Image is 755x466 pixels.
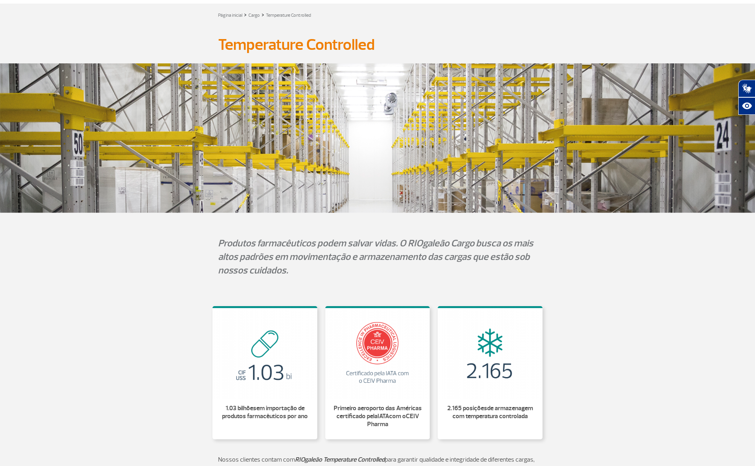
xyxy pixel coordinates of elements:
p: Produtos farmacêuticos podem salvar vidas. O RIOgaleão Cargo busca os mais altos padrões em movim... [218,236,537,277]
p: em importação de produtos farmacêuticos por ano [217,404,313,420]
img: Primeiro aeroporto das Américas certificado pela IATA com o CEIV Pharma [325,306,430,399]
p: Primeiro aeroporto das Américas certificado pela com o [330,404,425,428]
button: Abrir recursos assistivos. [738,97,755,115]
img: 2.165 posições de armazenagem com temperatura controlada [438,306,543,399]
a: Temperature Controlled [266,12,311,18]
h1: Temperature Controlled [218,38,537,51]
a: Cargo [248,12,260,18]
strong: IATA [377,412,389,420]
a: > [244,10,247,19]
a: > [261,10,264,19]
a: Página inicial [218,12,242,18]
img: 1.03 bilhões em importação de produtos farmacêuticos por ano [212,306,317,399]
p: de armazenagem com temperatura controlada [442,404,538,420]
strong: 1.03 bilhões [226,404,256,412]
strong: CEIV Pharma [367,412,419,428]
button: Abrir tradutor de língua de sinais. [738,80,755,97]
strong: 2.165 posições [447,404,487,412]
div: Plugin de acessibilidade da Hand Talk. [738,80,755,115]
strong: RIOgaleão Temperature Controlled [295,456,385,464]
